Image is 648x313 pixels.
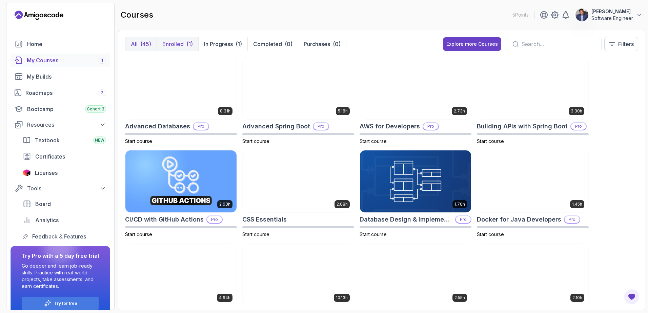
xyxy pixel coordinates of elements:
[27,121,106,129] div: Resources
[454,108,465,114] p: 2.73h
[446,41,498,47] div: Explore more Courses
[19,150,110,163] a: certificates
[565,216,580,223] p: Pro
[591,8,633,15] p: [PERSON_NAME]
[11,182,110,194] button: Tools
[101,58,103,63] span: 1
[242,138,269,144] span: Start course
[35,216,59,224] span: Analytics
[27,72,106,81] div: My Builds
[121,9,153,20] h2: courses
[27,56,106,64] div: My Courses
[454,202,465,207] p: 1.70h
[32,232,86,241] span: Feedback & Features
[101,90,103,96] span: 7
[477,244,588,306] img: GitHub Toolkit card
[243,244,354,306] img: Git for Professionals card
[243,57,354,119] img: Advanced Spring Boot card
[194,123,208,130] p: Pro
[11,102,110,116] a: bootcamp
[19,197,110,211] a: board
[423,123,438,130] p: Pro
[11,119,110,131] button: Resources
[247,37,298,51] button: Completed(0)
[454,295,465,300] p: 2.55h
[360,244,471,306] img: Git & GitHub Fundamentals card
[162,40,184,48] p: Enrolled
[22,263,99,290] p: Go deeper and learn job-ready skills. Practice with real-world projects, take assessments, and ea...
[220,108,230,114] p: 8.31h
[360,122,420,131] h2: AWS for Developers
[19,166,110,180] a: licenses
[27,105,106,113] div: Bootcamp
[87,106,104,112] span: Cohort 3
[360,138,387,144] span: Start course
[140,40,151,48] div: (45)
[253,40,282,48] p: Completed
[125,57,237,119] img: Advanced Databases card
[591,15,633,22] p: Software Engineer
[336,295,348,300] p: 10.13h
[236,40,242,48] div: (1)
[35,136,60,144] span: Textbook
[477,122,568,131] h2: Building APIs with Spring Boot
[125,122,190,131] h2: Advanced Databases
[35,152,65,161] span: Certificates
[477,231,504,237] span: Start course
[157,37,198,51] button: Enrolled(1)
[19,133,110,147] a: textbook
[618,40,634,48] p: Filters
[304,40,330,48] p: Purchases
[23,169,31,176] img: jetbrains icon
[131,40,138,48] p: All
[27,184,106,192] div: Tools
[337,202,348,207] p: 2.08h
[313,123,328,130] p: Pro
[198,37,247,51] button: In Progress(1)
[125,215,204,224] h2: CI/CD with GitHub Actions
[285,40,292,48] div: (0)
[575,8,643,22] button: user profile image[PERSON_NAME]Software Engineer
[186,40,193,48] div: (1)
[19,230,110,243] a: feedback
[360,150,471,213] img: Database Design & Implementation card
[572,295,582,300] p: 2.10h
[125,138,152,144] span: Start course
[11,86,110,100] a: roadmaps
[242,215,287,224] h2: CSS Essentials
[219,202,230,207] p: 2.63h
[360,57,471,119] img: AWS for Developers card
[125,244,237,306] img: Docker For Professionals card
[338,108,348,114] p: 5.18h
[298,37,346,51] button: Purchases(0)
[204,40,233,48] p: In Progress
[15,10,63,21] a: Landing page
[360,215,452,224] h2: Database Design & Implementation
[207,216,222,223] p: Pro
[11,54,110,67] a: courses
[35,200,51,208] span: Board
[242,122,310,131] h2: Advanced Spring Boot
[624,289,640,305] button: Open Feedback Button
[243,150,354,213] img: CSS Essentials card
[604,37,638,51] button: Filters
[11,70,110,83] a: builds
[443,37,501,51] button: Explore more Courses
[571,123,586,130] p: Pro
[125,150,237,213] img: CI/CD with GitHub Actions card
[477,138,504,144] span: Start course
[521,40,596,48] input: Search...
[125,37,157,51] button: All(45)
[575,8,588,21] img: user profile image
[219,295,230,300] p: 4.64h
[11,37,110,51] a: home
[27,40,106,48] div: Home
[477,215,561,224] h2: Docker for Java Developers
[95,138,104,143] span: NEW
[333,40,341,48] div: (0)
[25,89,106,97] div: Roadmaps
[54,301,77,306] a: Try for free
[35,169,58,177] span: Licenses
[19,213,110,227] a: analytics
